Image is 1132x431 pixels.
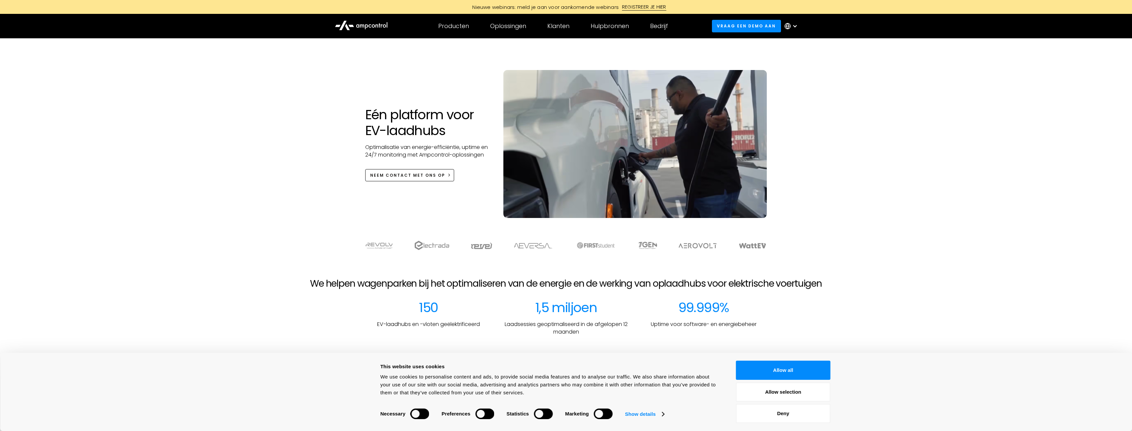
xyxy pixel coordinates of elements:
[414,241,449,250] img: electrada logo
[625,409,664,419] a: Show details
[380,363,721,371] div: This website uses cookies
[380,411,406,416] strong: Necessary
[490,22,526,30] div: Oplossingen
[507,411,529,416] strong: Statistics
[438,22,469,30] div: Producten
[622,3,666,11] div: REGISTREER JE HIER
[417,3,715,11] a: Nieuwe webinars: meld je aan voor aankomende webinarsREGISTREER JE HIER
[365,169,454,181] a: NEEM CONTACT MET ONS OP
[380,373,721,397] div: We use cookies to personalise content and ads, to provide social media features and to analyse ou...
[651,321,757,328] p: Uptime voor software- en energiebeheer
[736,382,831,402] button: Allow selection
[377,321,480,328] p: EV-laadhubs en -vloten geëlektrificeerd
[650,22,668,30] div: Bedrijf
[370,172,445,178] div: NEEM CONTACT MET ONS OP
[712,20,781,32] a: Vraag een demo aan
[678,243,718,248] img: Aerovolt Logo
[365,144,490,159] p: Optimalisatie van energie-efficiëntie, uptime en 24/7 monitoring met Ampcontrol-oplossingen
[442,411,470,416] strong: Preferences
[678,300,729,315] div: 99.999%
[365,107,490,138] h1: Eén platform voor EV-laadhubs
[736,404,831,423] button: Deny
[565,411,589,416] strong: Marketing
[591,22,629,30] div: Hulpbronnen
[535,300,597,315] div: 1,5 miljoen
[466,4,622,11] div: Nieuwe webinars: meld je aan voor aankomende webinars
[310,278,822,289] h2: We helpen wagenparken bij het optimaliseren van de energie en de werking van oplaadhubs voor elek...
[547,22,569,30] div: Klanten
[503,321,630,336] p: Laadsessies geoptimaliseerd in de afgelopen 12 maanden
[736,361,831,380] button: Allow all
[739,243,766,248] img: WattEV logo
[419,300,438,315] div: 150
